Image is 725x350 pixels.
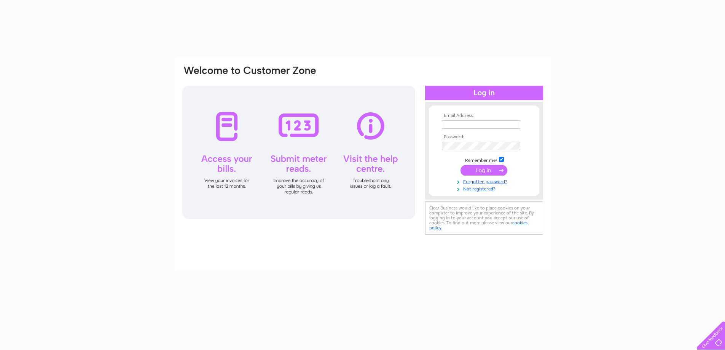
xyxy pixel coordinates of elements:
[429,220,527,230] a: cookies policy
[442,185,528,192] a: Not registered?
[440,156,528,163] td: Remember me?
[440,113,528,118] th: Email Address:
[425,201,543,235] div: Clear Business would like to place cookies on your computer to improve your experience of the sit...
[460,165,507,176] input: Submit
[440,134,528,140] th: Password:
[442,177,528,185] a: Forgotten password?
